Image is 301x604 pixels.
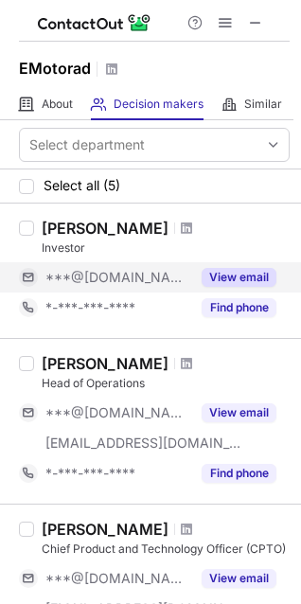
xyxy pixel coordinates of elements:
span: Decision makers [114,97,204,112]
span: Similar [244,97,282,112]
div: [PERSON_NAME] [42,219,168,238]
span: Select all (5) [44,178,120,193]
span: ***@[DOMAIN_NAME] [45,404,190,421]
span: ***@[DOMAIN_NAME] [45,570,190,587]
div: [PERSON_NAME] [42,520,168,539]
img: ContactOut v5.3.10 [38,11,151,34]
span: ***@[DOMAIN_NAME] [45,269,190,286]
button: Reveal Button [202,268,276,287]
button: Reveal Button [202,569,276,588]
span: About [42,97,73,112]
button: Reveal Button [202,464,276,483]
div: Select department [29,135,145,154]
button: Reveal Button [202,298,276,317]
div: Head of Operations [42,375,290,392]
div: Investor [42,240,290,257]
button: Reveal Button [202,403,276,422]
div: [PERSON_NAME] [42,354,168,373]
h1: EMotorad [19,57,91,80]
div: Chief Product and Technology Officer (CPTO) [42,541,290,558]
span: [EMAIL_ADDRESS][DOMAIN_NAME] [45,435,242,452]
